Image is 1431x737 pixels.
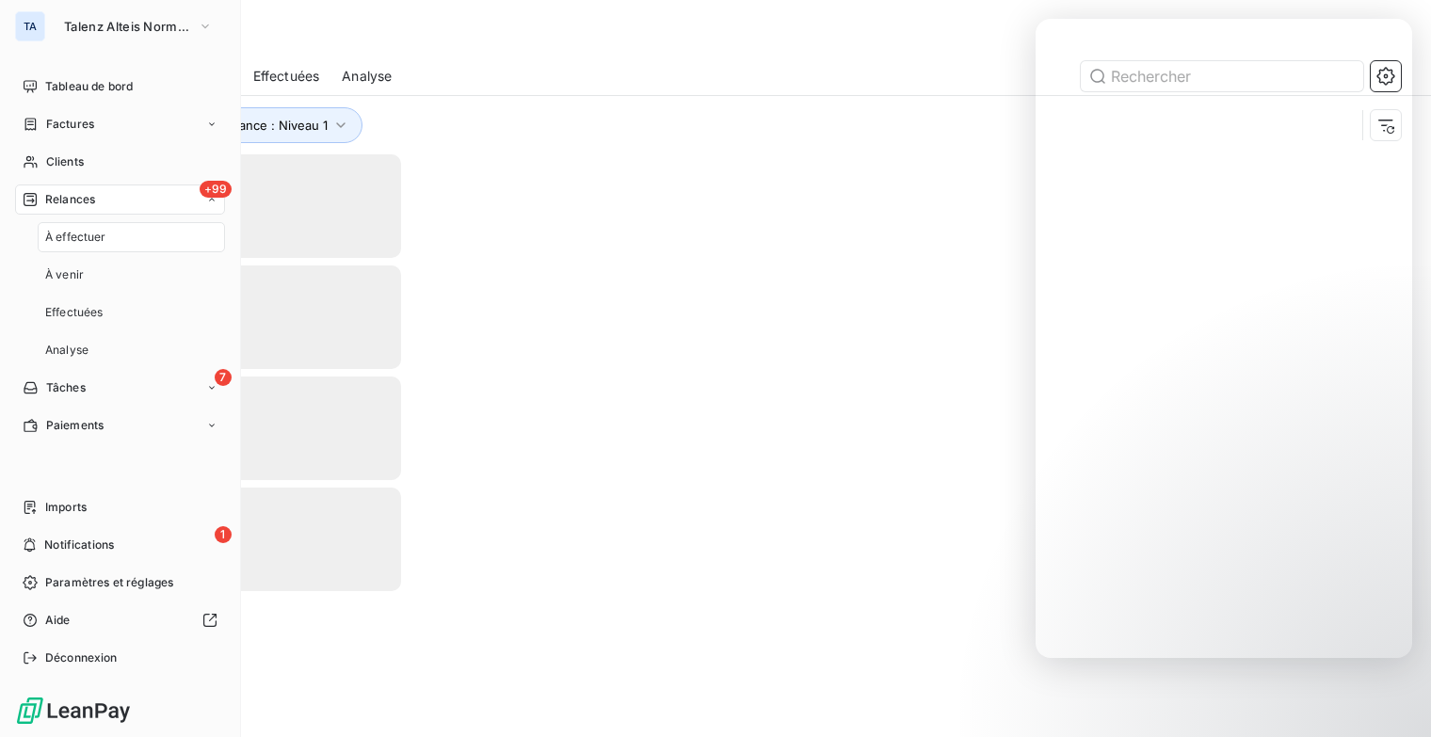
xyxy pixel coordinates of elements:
span: Aide [45,612,71,629]
span: Tâches [46,379,86,396]
iframe: Intercom live chat [1036,19,1412,658]
span: Clients [46,153,84,170]
span: Tableau de bord [45,78,133,95]
img: Logo LeanPay [15,696,132,726]
span: Analyse [342,67,392,86]
span: 7 [215,369,232,386]
span: Paramètres et réglages [45,574,173,591]
iframe: Intercom live chat [1367,673,1412,718]
span: Déconnexion [45,649,118,666]
span: Effectuées [45,304,104,321]
span: 1 [215,526,232,543]
span: À venir [45,266,84,283]
a: Aide [15,605,225,635]
span: Factures [46,116,94,133]
span: Talenz Alteis Normandie Seine [64,19,190,34]
span: Notifications [44,537,114,553]
span: Paiements [46,417,104,434]
span: Analyse [45,342,88,359]
span: +99 [200,181,232,198]
span: Relances [45,191,95,208]
span: Effectuées [253,67,320,86]
span: À effectuer [45,229,106,246]
span: Niveau de relance : Niveau 1 [161,118,328,133]
div: TA [15,11,45,41]
span: Imports [45,499,87,516]
button: Niveau de relance : Niveau 1 [134,107,362,143]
